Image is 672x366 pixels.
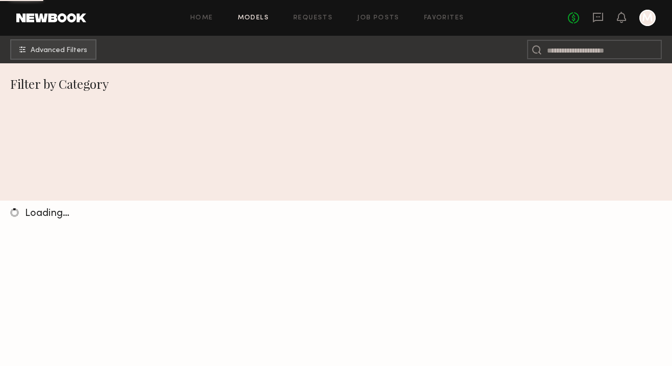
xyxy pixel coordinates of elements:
span: Loading… [25,209,69,218]
div: Filter by Category [10,76,672,92]
span: Advanced Filters [31,47,87,54]
button: Advanced Filters [10,39,96,60]
a: Requests [293,15,333,21]
a: Models [238,15,269,21]
a: Home [190,15,213,21]
a: Favorites [424,15,464,21]
a: M [639,10,656,26]
a: Job Posts [357,15,400,21]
